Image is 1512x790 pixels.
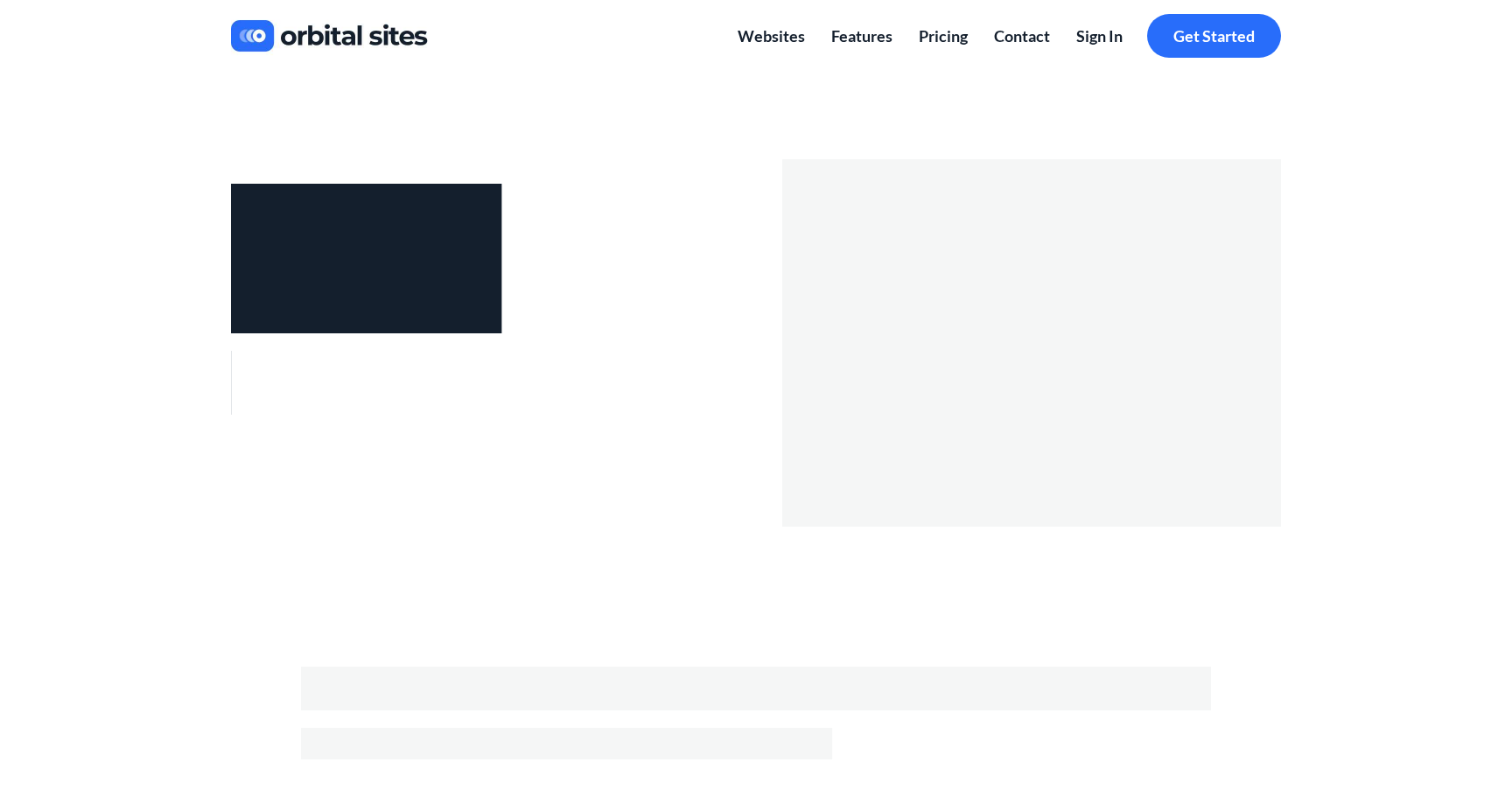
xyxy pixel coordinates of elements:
span: Features [831,26,892,45]
img: a830013a-b469-4526-b329-771b379920ab.jpg [231,13,428,59]
a: Features [818,14,906,59]
span: Websites [738,26,805,45]
span: Contact [994,26,1050,45]
a: Contact [981,14,1063,59]
span: Pricing [919,26,968,45]
a: Sign In [1063,14,1136,59]
a: Get Started [1147,14,1281,59]
a: Websites [724,14,818,59]
a: Pricing [906,14,981,59]
span: Sign In [1076,26,1123,45]
span: Get Started [1173,26,1255,45]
